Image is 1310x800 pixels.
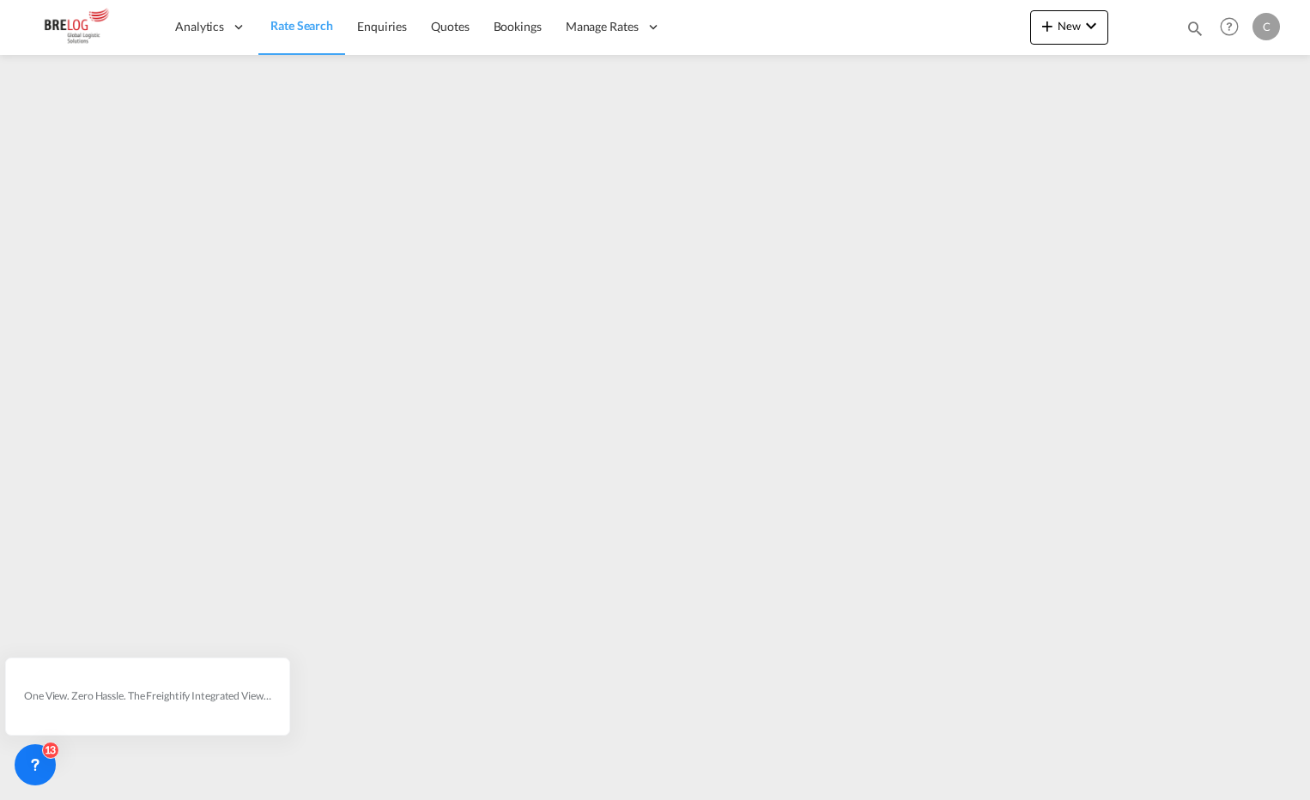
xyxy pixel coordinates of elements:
span: Help [1215,12,1244,41]
span: Bookings [494,19,542,33]
md-icon: icon-plus 400-fg [1037,15,1058,36]
div: c [1252,13,1280,40]
button: icon-plus 400-fgNewicon-chevron-down [1030,10,1108,45]
div: Help [1215,12,1252,43]
md-icon: icon-magnify [1186,19,1204,38]
span: New [1037,19,1101,33]
span: Analytics [175,18,224,35]
img: daae70a0ee2511ecb27c1fb462fa6191.png [26,8,142,46]
span: Quotes [431,19,469,33]
span: Enquiries [357,19,407,33]
md-icon: icon-chevron-down [1081,15,1101,36]
div: icon-magnify [1186,19,1204,45]
span: Manage Rates [566,18,639,35]
span: Rate Search [270,18,333,33]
